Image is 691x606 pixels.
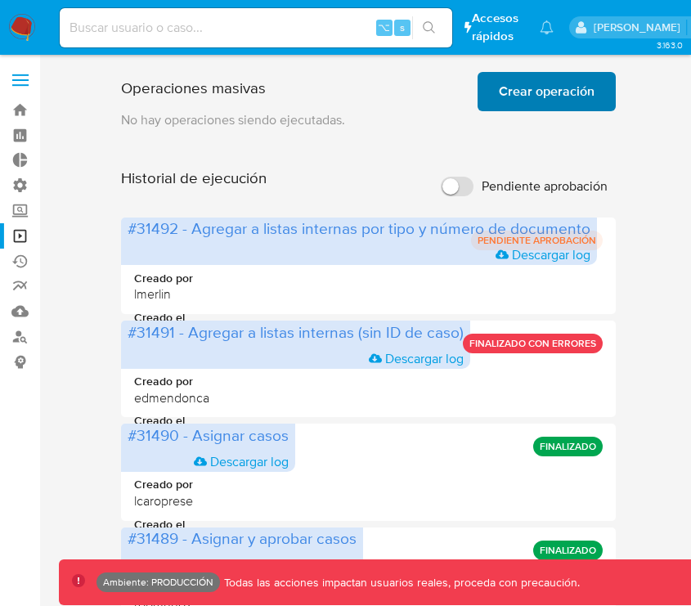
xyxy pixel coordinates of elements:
input: Buscar usuario o caso... [60,17,452,38]
p: Todas las acciones impactan usuarios reales, proceda con precaución. [220,575,580,590]
a: Notificaciones [540,20,554,34]
span: s [400,20,405,35]
p: Ambiente: PRODUCCIÓN [103,579,213,586]
span: ⌥ [378,20,390,35]
span: Accesos rápidos [472,10,524,44]
p: jerson.echeverri@mercadolibre.com.co [594,20,686,35]
button: search-icon [412,16,446,39]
